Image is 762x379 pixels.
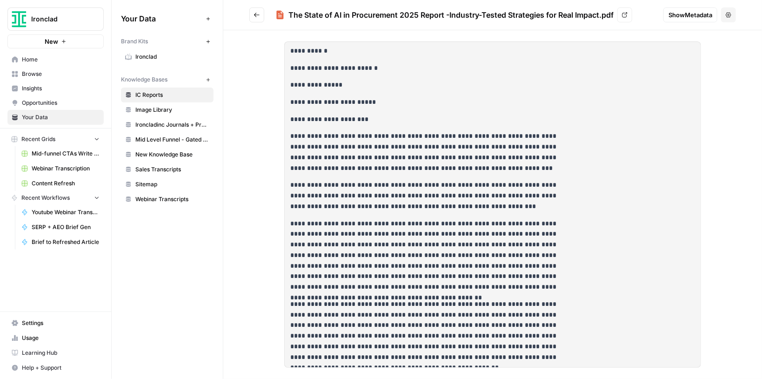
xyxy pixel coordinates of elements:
[32,208,100,217] span: Youtube Webinar Transcription
[21,194,70,202] span: Recent Workflows
[7,191,104,205] button: Recent Workflows
[22,99,100,107] span: Opportunities
[135,53,209,61] span: Ironclad
[121,49,214,64] a: Ironclad
[22,364,100,372] span: Help + Support
[7,81,104,96] a: Insights
[135,135,209,144] span: Mid Level Funnel - Gated Assets + Webinars
[121,132,214,147] a: Mid Level Funnel - Gated Assets + Webinars
[7,95,104,110] a: Opportunities
[17,220,104,235] a: SERP + AEO Brief Gen
[135,106,209,114] span: Image Library
[121,177,214,192] a: Sitemap
[663,7,717,22] button: ShowMetadata
[121,147,214,162] a: New Knowledge Base
[32,179,100,188] span: Content Refresh
[17,176,104,191] a: Content Refresh
[7,52,104,67] a: Home
[31,14,87,24] span: Ironclad
[7,360,104,375] button: Help + Support
[121,37,148,46] span: Brand Kits
[32,238,100,246] span: Brief to Refreshed Article
[121,162,214,177] a: Sales Transcripts
[22,70,100,78] span: Browse
[17,161,104,176] a: Webinar Transcription
[11,11,27,27] img: Ironclad Logo
[668,10,712,20] span: Show Metadata
[121,75,167,84] span: Knowledge Bases
[121,88,214,102] a: IC Reports
[32,223,100,231] span: SERP + AEO Brief Gen
[121,13,202,24] span: Your Data
[22,334,100,342] span: Usage
[7,331,104,345] a: Usage
[7,110,104,125] a: Your Data
[32,149,100,158] span: Mid-funnel CTAs Write to KB
[249,7,264,22] button: Go back
[121,102,214,117] a: Image Library
[7,132,104,146] button: Recent Grids
[22,113,100,122] span: Your Data
[17,146,104,161] a: Mid-funnel CTAs Write to KB
[7,7,104,31] button: Workspace: Ironclad
[17,205,104,220] a: Youtube Webinar Transcription
[7,345,104,360] a: Learning Hub
[135,180,209,189] span: Sitemap
[135,195,209,203] span: Webinar Transcripts
[288,9,614,20] div: The State of AI in Procurement 2025 Report -Industry-Tested Strategies for Real Impact.pdf
[32,164,100,173] span: Webinar Transcription
[135,91,209,99] span: IC Reports
[22,319,100,327] span: Settings
[7,316,104,331] a: Settings
[121,192,214,207] a: Webinar Transcripts
[21,135,55,143] span: Recent Grids
[17,235,104,250] a: Brief to Refreshed Article
[7,34,104,48] button: New
[22,84,100,93] span: Insights
[135,121,209,129] span: Ironcladinc Journals + Products
[135,165,209,174] span: Sales Transcripts
[135,150,209,159] span: New Knowledge Base
[45,37,58,46] span: New
[121,117,214,132] a: Ironcladinc Journals + Products
[7,67,104,81] a: Browse
[22,55,100,64] span: Home
[22,349,100,357] span: Learning Hub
